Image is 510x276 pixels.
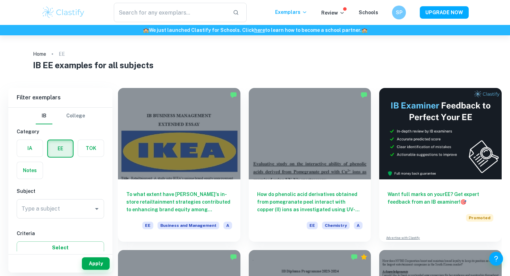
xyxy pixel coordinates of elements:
button: College [66,108,85,124]
button: IA [17,140,43,157]
div: Premium [360,253,367,260]
h6: Criteria [17,230,104,237]
button: Open [92,204,102,214]
h6: Subject [17,187,104,195]
button: Apply [82,257,110,270]
button: Help and Feedback [489,252,503,266]
a: Advertise with Clastify [386,235,420,240]
a: Home [33,49,46,59]
a: To what extent have [PERSON_NAME]'s in-store retailtainment strategies contributed to enhancing b... [118,88,240,242]
span: 🏫 [143,27,149,33]
button: UPGRADE NOW [420,6,469,19]
span: EE [142,222,153,229]
h6: Category [17,128,104,135]
h1: IB EE examples for all subjects [33,59,477,71]
h6: To what extent have [PERSON_NAME]'s in-store retailtainment strategies contributed to enhancing b... [126,190,232,213]
h6: Want full marks on your EE ? Get expert feedback from an IB examiner! [388,190,493,206]
h6: Filter exemplars [8,88,112,107]
span: 🎯 [460,199,466,205]
img: Thumbnail [379,88,502,179]
button: SP [392,6,406,19]
button: Notes [17,162,43,179]
span: A [354,222,363,229]
span: Business and Management [158,222,219,229]
h6: SP [395,9,403,16]
input: Search for any exemplars... [114,3,227,22]
a: here [254,27,265,33]
p: Review [321,9,345,17]
img: Clastify logo [41,6,85,19]
a: Want full marks on yourEE? Get expert feedback from an IB examiner!PromotedAdvertise with Clastify [379,88,502,242]
img: Marked [230,253,237,260]
div: Filter type choice [36,108,85,124]
button: EE [48,140,73,157]
button: Select [17,241,104,254]
h6: How do phenolic acid derivatives obtained from pomegranate peel interact with copper (II) ions as... [257,190,363,213]
span: A [223,222,232,229]
button: TOK [78,140,104,157]
p: Exemplars [275,8,307,16]
h6: We just launched Clastify for Schools. Click to learn how to become a school partner. [1,26,509,34]
img: Marked [230,91,237,98]
p: EE [59,50,65,58]
span: Chemistry [322,222,350,229]
a: Schools [359,10,378,15]
img: Marked [360,91,367,98]
span: 🏫 [362,27,367,33]
img: Marked [351,253,358,260]
a: How do phenolic acid derivatives obtained from pomegranate peel interact with copper (II) ions as... [249,88,371,242]
button: IB [36,108,52,124]
span: EE [307,222,318,229]
span: Promoted [466,214,493,222]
